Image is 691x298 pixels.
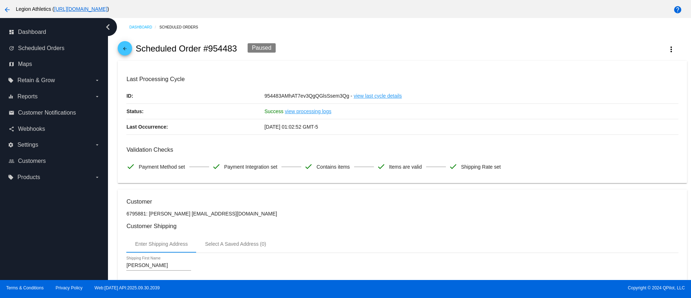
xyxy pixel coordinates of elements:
[8,174,14,180] i: local_offer
[102,21,114,33] i: chevron_left
[126,198,678,205] h3: Customer
[6,285,44,290] a: Terms & Conditions
[18,61,32,67] span: Maps
[16,6,109,12] span: Legion Athletics ( )
[212,162,221,171] mat-icon: check
[17,77,55,84] span: Retain & Grow
[8,142,14,148] i: settings
[285,104,331,119] a: view processing logs
[136,44,237,54] h2: Scheduled Order #954483
[9,123,100,135] a: share Webhooks
[17,142,38,148] span: Settings
[126,88,264,103] p: ID:
[389,159,422,174] span: Items are valid
[126,119,264,134] p: Last Occurrence:
[667,45,676,54] mat-icon: more_vert
[126,162,135,171] mat-icon: check
[139,159,185,174] span: Payment Method set
[461,159,501,174] span: Shipping Rate set
[265,108,284,114] span: Success
[265,124,318,130] span: [DATE] 01:02:52 GMT-5
[54,6,108,12] a: [URL][DOMAIN_NAME]
[9,43,100,54] a: update Scheduled Orders
[126,146,678,153] h3: Validation Checks
[9,155,100,167] a: people_outline Customers
[224,159,277,174] span: Payment Integration set
[316,159,350,174] span: Contains items
[9,61,14,67] i: map
[3,5,12,14] mat-icon: arrow_back
[205,241,266,247] div: Select A Saved Address (0)
[8,77,14,83] i: local_offer
[9,58,100,70] a: map Maps
[94,94,100,99] i: arrow_drop_down
[265,93,352,99] span: 954483AMhAT7ev3QgQGlsSsem3Qg -
[9,126,14,132] i: share
[18,45,64,52] span: Scheduled Orders
[129,22,159,33] a: Dashboard
[94,77,100,83] i: arrow_drop_down
[673,5,682,14] mat-icon: help
[18,158,46,164] span: Customers
[126,211,678,217] p: 6795881: [PERSON_NAME] [EMAIL_ADDRESS][DOMAIN_NAME]
[121,46,129,55] mat-icon: arrow_back
[304,162,313,171] mat-icon: check
[95,285,160,290] a: Web:[DATE] API:2025.09.30.2039
[18,110,76,116] span: Customer Notifications
[18,29,46,35] span: Dashboard
[17,174,40,181] span: Products
[56,285,83,290] a: Privacy Policy
[126,76,678,83] h3: Last Processing Cycle
[9,26,100,38] a: dashboard Dashboard
[377,162,385,171] mat-icon: check
[94,174,100,180] i: arrow_drop_down
[94,142,100,148] i: arrow_drop_down
[159,22,204,33] a: Scheduled Orders
[9,158,14,164] i: people_outline
[9,45,14,51] i: update
[8,94,14,99] i: equalizer
[17,93,37,100] span: Reports
[248,43,276,53] div: Paused
[126,104,264,119] p: Status:
[126,263,191,268] input: Shipping First Name
[9,110,14,116] i: email
[9,29,14,35] i: dashboard
[135,241,188,247] div: Enter Shipping Address
[9,107,100,119] a: email Customer Notifications
[352,285,685,290] span: Copyright © 2024 QPilot, LLC
[126,223,678,230] h3: Customer Shipping
[449,162,457,171] mat-icon: check
[18,126,45,132] span: Webhooks
[354,88,402,103] a: view last cycle details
